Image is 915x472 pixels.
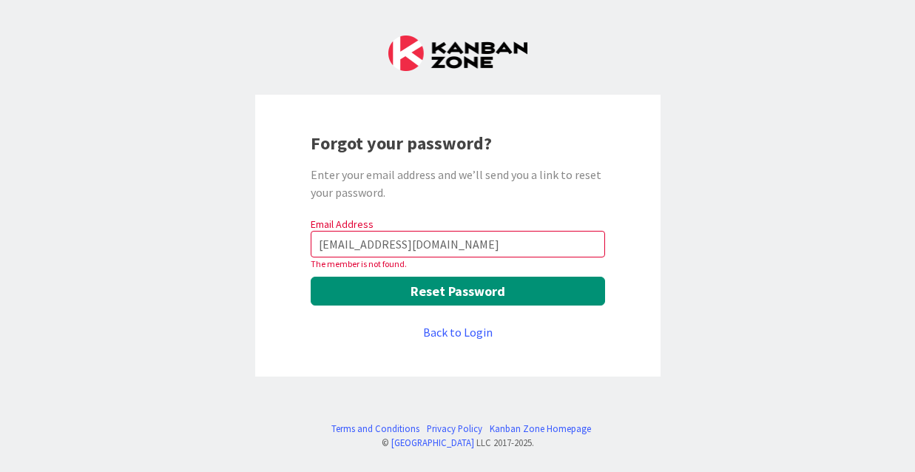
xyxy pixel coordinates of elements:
a: Privacy Policy [427,422,482,436]
label: Email Address [311,218,374,231]
b: Forgot your password? [311,132,492,155]
img: Kanban Zone [388,36,527,71]
a: [GEOGRAPHIC_DATA] [391,436,474,448]
div: The member is not found. [311,257,605,271]
a: Kanban Zone Homepage [490,422,591,436]
a: Terms and Conditions [331,422,419,436]
div: © LLC 2017- 2025 . [324,436,591,450]
button: Reset Password [311,277,605,306]
a: Back to Login [423,323,493,341]
div: Enter your email address and we’ll send you a link to reset your password. [311,166,605,201]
